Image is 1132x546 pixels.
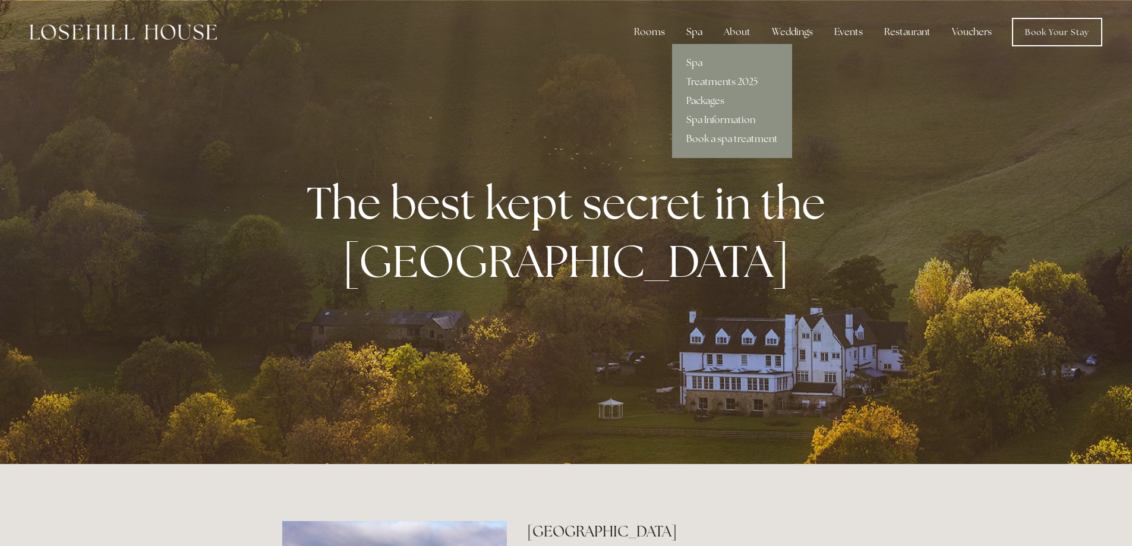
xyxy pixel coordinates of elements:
a: Book a spa treatment [672,130,792,149]
div: About [714,20,760,44]
div: Restaurant [875,20,940,44]
strong: The best kept secret in the [GEOGRAPHIC_DATA] [307,173,835,290]
div: Events [825,20,872,44]
a: Spa Information [672,111,792,130]
h2: [GEOGRAPHIC_DATA] [527,521,850,542]
div: Weddings [762,20,822,44]
a: Book Your Stay [1012,18,1102,46]
a: Spa [672,53,792,72]
a: Vouchers [942,20,1001,44]
div: Spa [677,20,712,44]
a: Packages [672,91,792,111]
div: Rooms [625,20,674,44]
a: Treatments 2025 [672,72,792,91]
img: Losehill House [30,24,217,40]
